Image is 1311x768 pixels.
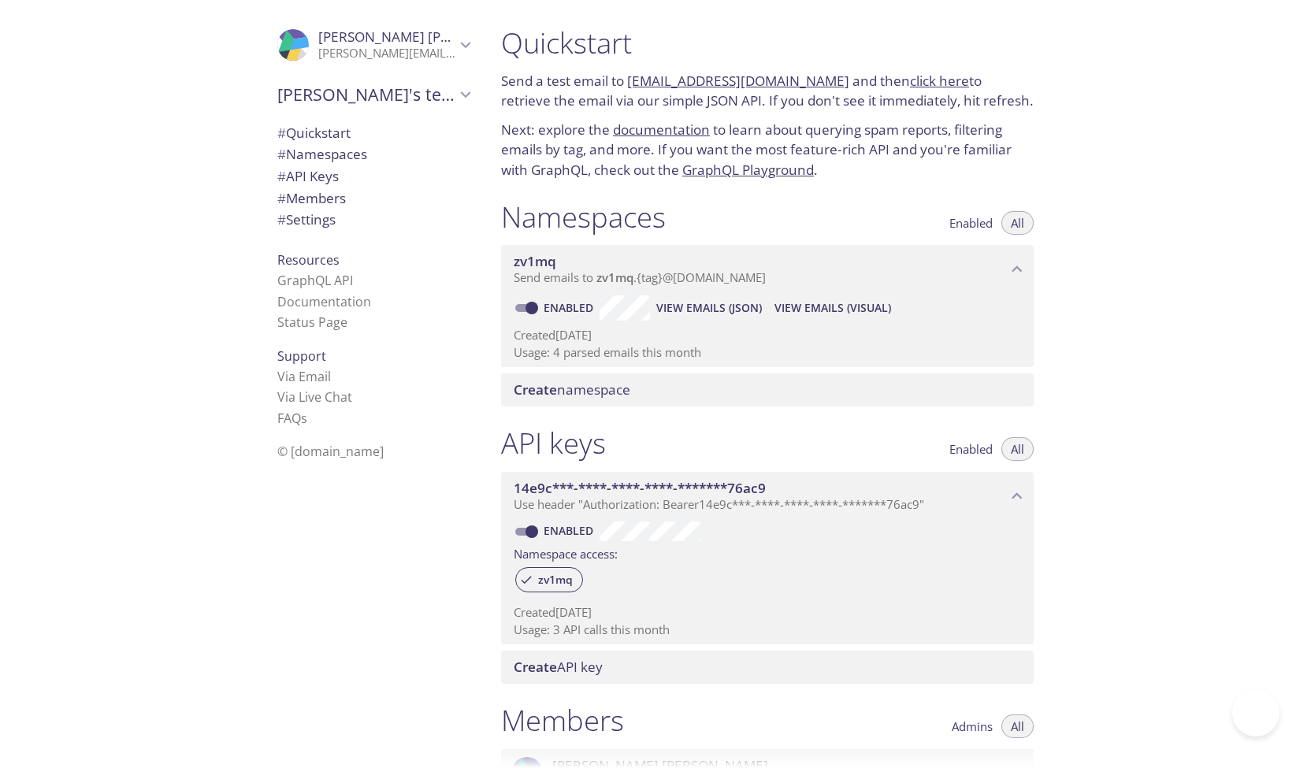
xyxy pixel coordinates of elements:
div: Sudhanshu's team [265,74,482,115]
button: View Emails (JSON) [650,295,768,321]
span: View Emails (JSON) [656,299,762,317]
a: click here [910,72,969,90]
div: Members [265,187,482,210]
h1: API keys [501,425,606,461]
div: Namespaces [265,143,482,165]
span: Namespaces [277,145,367,163]
div: Create API Key [501,651,1034,684]
span: © [DOMAIN_NAME] [277,443,384,460]
span: Support [277,347,326,365]
span: [PERSON_NAME]'s team [277,83,455,106]
span: Members [277,189,346,207]
span: # [277,124,286,142]
a: Via Email [277,368,331,385]
button: Enabled [940,211,1002,235]
span: zv1mq [596,269,633,285]
div: Sudhanshu Gaur [265,19,482,71]
div: Create namespace [501,373,1034,406]
h1: Quickstart [501,25,1034,61]
a: Enabled [541,523,600,538]
button: View Emails (Visual) [768,295,897,321]
span: View Emails (Visual) [774,299,891,317]
button: Admins [942,714,1002,738]
span: Send emails to . {tag} @[DOMAIN_NAME] [514,269,766,285]
label: Namespace access: [514,541,618,564]
a: Via Live Chat [277,388,352,406]
p: Created [DATE] [514,604,1021,621]
a: GraphQL API [277,272,353,289]
h1: Namespaces [501,199,666,235]
span: API key [514,658,603,676]
span: Quickstart [277,124,351,142]
a: [EMAIL_ADDRESS][DOMAIN_NAME] [627,72,849,90]
p: Created [DATE] [514,327,1021,343]
span: Create [514,380,557,399]
button: All [1001,714,1034,738]
a: Status Page [277,314,347,331]
div: zv1mq namespace [501,245,1034,294]
span: # [277,167,286,185]
p: Send a test email to and then to retrieve the email via our simple JSON API. If you don't see it ... [501,71,1034,111]
span: zv1mq [514,252,556,270]
span: API Keys [277,167,339,185]
a: documentation [613,121,710,139]
a: Enabled [541,300,600,315]
span: s [301,410,307,427]
span: Create [514,658,557,676]
p: Next: explore the to learn about querying spam reports, filtering emails by tag, and more. If you... [501,120,1034,180]
a: FAQ [277,410,307,427]
div: API Keys [265,165,482,187]
a: GraphQL Playground [682,161,814,179]
div: zv1mq [515,567,583,592]
span: zv1mq [529,573,582,587]
div: Quickstart [265,122,482,144]
button: Enabled [940,437,1002,461]
span: # [277,210,286,228]
div: Team Settings [265,209,482,231]
button: All [1001,211,1034,235]
h1: Members [501,703,624,738]
span: namespace [514,380,630,399]
iframe: Help Scout Beacon - Open [1232,689,1279,736]
button: All [1001,437,1034,461]
span: Resources [277,251,340,269]
span: [PERSON_NAME] [PERSON_NAME] [318,28,534,46]
span: # [277,145,286,163]
p: [PERSON_NAME][EMAIL_ADDRESS][DOMAIN_NAME] [318,46,455,61]
p: Usage: 4 parsed emails this month [514,344,1021,361]
span: # [277,189,286,207]
span: Settings [277,210,336,228]
p: Usage: 3 API calls this month [514,621,1021,638]
a: Documentation [277,293,371,310]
